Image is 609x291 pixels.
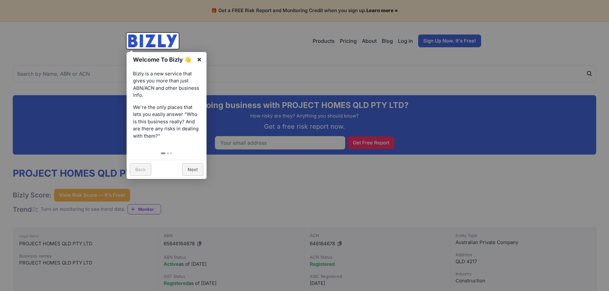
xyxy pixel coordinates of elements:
[192,52,207,66] a: ×
[182,163,203,176] a: Next
[133,104,200,140] p: We're the only places that lets you easily answer “Who is this business really? And are there any...
[130,163,151,176] a: Back
[133,70,200,99] p: Bizly is a new service that gives you more than just ABN/ACN and other business info.
[133,55,193,64] h1: Welcome To Bizly 👋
